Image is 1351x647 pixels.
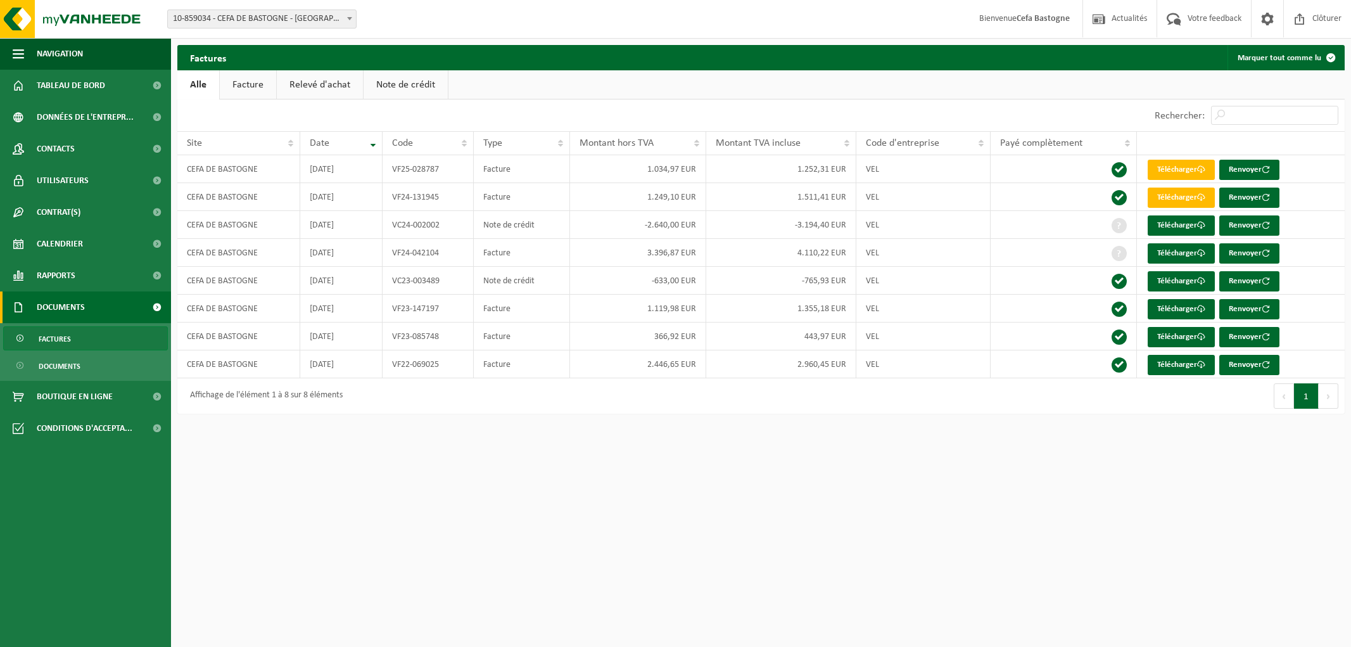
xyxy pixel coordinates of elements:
a: Télécharger [1148,188,1215,208]
td: -2.640,00 EUR [570,211,706,239]
span: Tableau de bord [37,70,105,101]
td: 1.119,98 EUR [570,295,706,323]
td: VEL [856,267,991,295]
button: Renvoyer [1219,327,1279,347]
strong: Cefa Bastogne [1017,14,1070,23]
td: [DATE] [300,323,383,350]
a: Télécharger [1148,215,1215,236]
span: Documents [37,291,85,323]
td: VEL [856,295,991,323]
td: VEL [856,323,991,350]
td: Facture [474,239,570,267]
label: Rechercher: [1155,111,1205,121]
td: Note de crédit [474,211,570,239]
button: Renvoyer [1219,215,1279,236]
td: VC24-002002 [383,211,474,239]
td: VF24-131945 [383,183,474,211]
button: Renvoyer [1219,160,1279,180]
td: 3.396,87 EUR [570,239,706,267]
span: Contrat(s) [37,196,80,228]
td: VF25-028787 [383,155,474,183]
a: Documents [3,354,168,378]
button: 1 [1294,383,1319,409]
a: Télécharger [1148,160,1215,180]
td: [DATE] [300,211,383,239]
td: CEFA DE BASTOGNE [177,295,300,323]
button: Next [1319,383,1338,409]
span: Utilisateurs [37,165,89,196]
span: Date [310,138,329,148]
td: [DATE] [300,183,383,211]
span: 10-859034 - CEFA DE BASTOGNE - BASTOGNE [168,10,356,28]
span: Code [392,138,413,148]
span: Rapports [37,260,75,291]
td: 443,97 EUR [706,323,857,350]
td: 1.511,41 EUR [706,183,857,211]
td: -3.194,40 EUR [706,211,857,239]
td: CEFA DE BASTOGNE [177,267,300,295]
h2: Factures [177,45,239,70]
button: Renvoyer [1219,188,1279,208]
td: CEFA DE BASTOGNE [177,183,300,211]
td: [DATE] [300,239,383,267]
td: VF24-042104 [383,239,474,267]
span: Payé complètement [1000,138,1082,148]
td: VEL [856,155,991,183]
a: Télécharger [1148,243,1215,264]
td: VF23-147197 [383,295,474,323]
td: VEL [856,239,991,267]
td: CEFA DE BASTOGNE [177,239,300,267]
a: Télécharger [1148,299,1215,319]
span: Conditions d'accepta... [37,413,132,444]
td: 2.960,45 EUR [706,350,857,378]
span: Calendrier [37,228,83,260]
td: Note de crédit [474,267,570,295]
td: -765,93 EUR [706,267,857,295]
a: Télécharger [1148,271,1215,291]
td: CEFA DE BASTOGNE [177,155,300,183]
button: Renvoyer [1219,299,1279,319]
td: 1.355,18 EUR [706,295,857,323]
span: 10-859034 - CEFA DE BASTOGNE - BASTOGNE [167,10,357,29]
span: Navigation [37,38,83,70]
td: CEFA DE BASTOGNE [177,323,300,350]
span: Montant hors TVA [580,138,654,148]
span: Boutique en ligne [37,381,113,413]
td: Facture [474,183,570,211]
span: Type [483,138,502,148]
a: Télécharger [1148,327,1215,347]
td: CEFA DE BASTOGNE [177,350,300,378]
a: Factures [3,326,168,350]
button: Renvoyer [1219,243,1279,264]
td: Facture [474,323,570,350]
td: 1.252,31 EUR [706,155,857,183]
span: Contacts [37,133,75,165]
td: Facture [474,155,570,183]
td: CEFA DE BASTOGNE [177,211,300,239]
td: 4.110,22 EUR [706,239,857,267]
button: Renvoyer [1219,355,1279,375]
td: 1.034,97 EUR [570,155,706,183]
td: [DATE] [300,350,383,378]
td: VEL [856,183,991,211]
td: 1.249,10 EUR [570,183,706,211]
a: Facture [220,70,276,99]
span: Données de l'entrepr... [37,101,134,133]
td: VC23-003489 [383,267,474,295]
td: VF23-085748 [383,323,474,350]
td: 366,92 EUR [570,323,706,350]
div: Affichage de l'élément 1 à 8 sur 8 éléments [184,385,343,407]
a: Relevé d'achat [277,70,363,99]
span: Documents [39,354,80,378]
td: [DATE] [300,267,383,295]
td: [DATE] [300,295,383,323]
td: VF22-069025 [383,350,474,378]
td: VEL [856,211,991,239]
td: [DATE] [300,155,383,183]
td: 2.446,65 EUR [570,350,706,378]
td: Facture [474,295,570,323]
a: Note de crédit [364,70,448,99]
td: VEL [856,350,991,378]
span: Code d'entreprise [866,138,939,148]
span: Site [187,138,202,148]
